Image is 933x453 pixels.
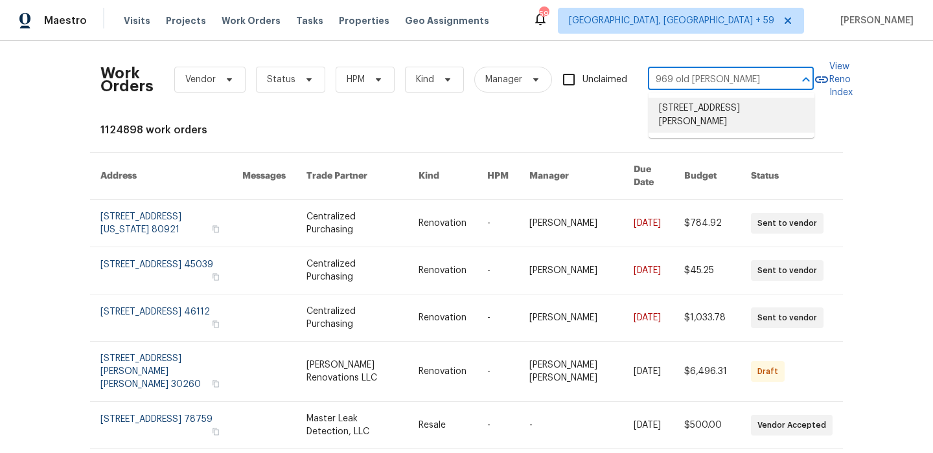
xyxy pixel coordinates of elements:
th: Budget [674,153,741,200]
span: Properties [339,14,389,27]
li: [STREET_ADDRESS][PERSON_NAME] [649,98,814,133]
span: Kind [416,73,434,86]
td: - [477,294,519,342]
td: [PERSON_NAME] [PERSON_NAME] [519,342,623,402]
td: Master Leak Detection, LLC [296,402,408,449]
td: Centralized Purchasing [296,247,408,294]
td: - [519,402,623,449]
button: Copy Address [210,378,222,390]
td: - [477,342,519,402]
input: Enter in an address [648,70,777,90]
td: [PERSON_NAME] [519,247,623,294]
span: Tasks [296,16,323,25]
span: Work Orders [222,14,281,27]
th: Address [90,153,232,200]
div: 1124898 work orders [100,124,833,137]
th: HPM [477,153,519,200]
span: Maestro [44,14,87,27]
td: [PERSON_NAME] [519,200,623,247]
span: Manager [485,73,522,86]
td: - [477,247,519,294]
td: Renovation [408,200,477,247]
th: Messages [232,153,296,200]
span: Geo Assignments [405,14,489,27]
span: Status [267,73,295,86]
button: Copy Address [210,223,222,235]
th: Status [741,153,843,200]
span: Visits [124,14,150,27]
button: Copy Address [210,271,222,283]
span: [GEOGRAPHIC_DATA], [GEOGRAPHIC_DATA] + 59 [569,14,774,27]
th: Trade Partner [296,153,408,200]
td: - [477,402,519,449]
td: Resale [408,402,477,449]
span: Unclaimed [582,73,627,87]
h2: Work Orders [100,67,154,93]
td: Centralized Purchasing [296,294,408,342]
td: [PERSON_NAME] Renovations LLC [296,342,408,402]
span: HPM [347,73,365,86]
th: Manager [519,153,623,200]
span: Projects [166,14,206,27]
div: 595 [539,8,548,21]
button: Close [797,71,815,89]
td: Renovation [408,294,477,342]
td: Centralized Purchasing [296,200,408,247]
td: Renovation [408,342,477,402]
th: Due Date [623,153,674,200]
td: - [477,200,519,247]
td: [PERSON_NAME] [519,294,623,342]
span: [PERSON_NAME] [835,14,914,27]
span: Vendor [185,73,216,86]
button: Copy Address [210,318,222,330]
a: View Reno Index [814,60,853,99]
th: Kind [408,153,477,200]
button: Copy Address [210,426,222,437]
td: Renovation [408,247,477,294]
